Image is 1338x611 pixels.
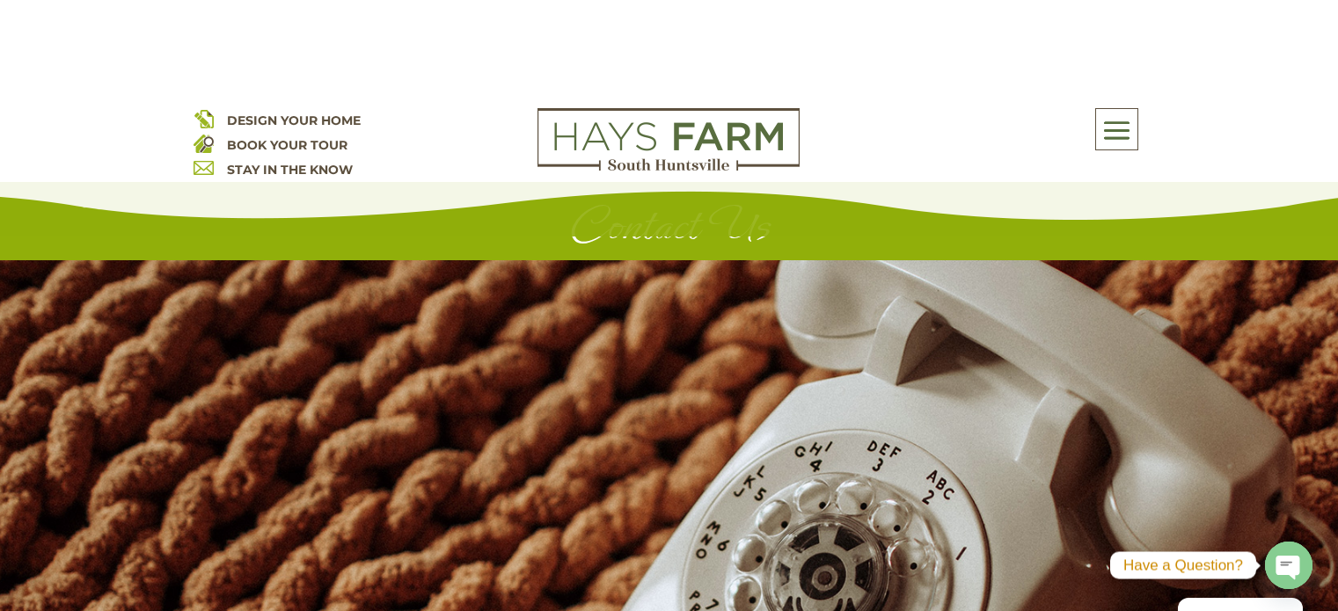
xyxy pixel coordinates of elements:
[227,137,347,153] a: BOOK YOUR TOUR
[194,133,214,153] img: book your home tour
[227,113,361,128] a: DESIGN YOUR HOME
[227,162,353,178] a: STAY IN THE KNOW
[537,159,800,175] a: hays farm homes huntsville development
[194,108,214,128] img: design your home
[537,108,800,171] img: Logo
